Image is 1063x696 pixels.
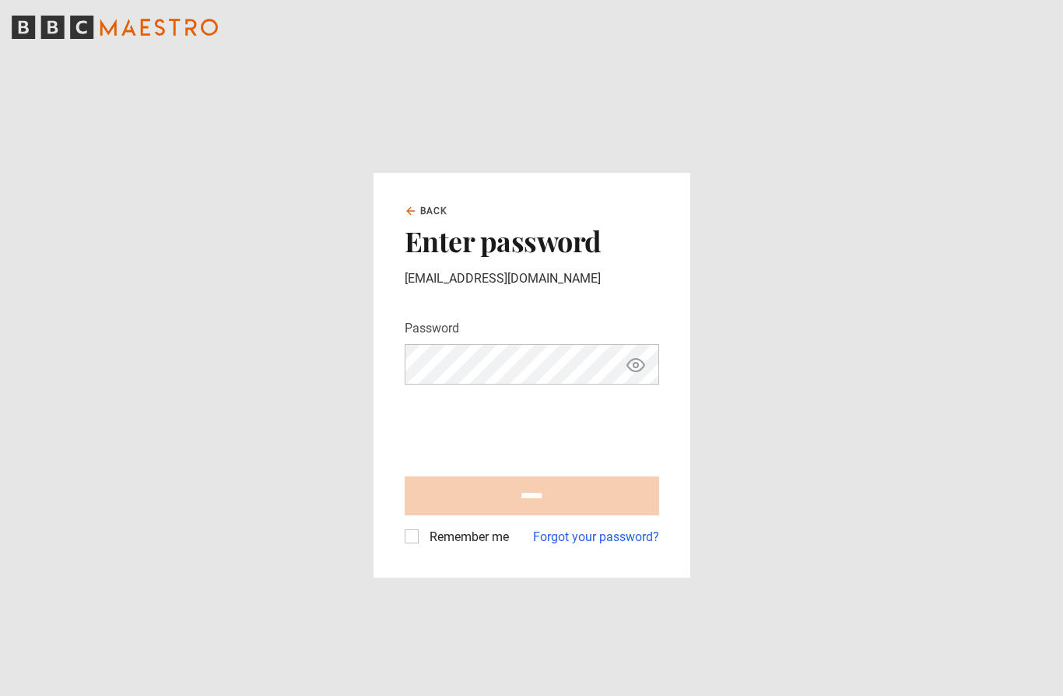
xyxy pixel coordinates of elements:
[423,528,509,547] label: Remember me
[405,204,448,218] a: Back
[405,224,659,257] h2: Enter password
[12,16,218,39] svg: BBC Maestro
[405,269,659,288] p: [EMAIL_ADDRESS][DOMAIN_NAME]
[405,397,641,458] iframe: reCAPTCHA
[533,528,659,547] a: Forgot your password?
[405,319,459,338] label: Password
[623,351,649,378] button: Show password
[420,204,448,218] span: Back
